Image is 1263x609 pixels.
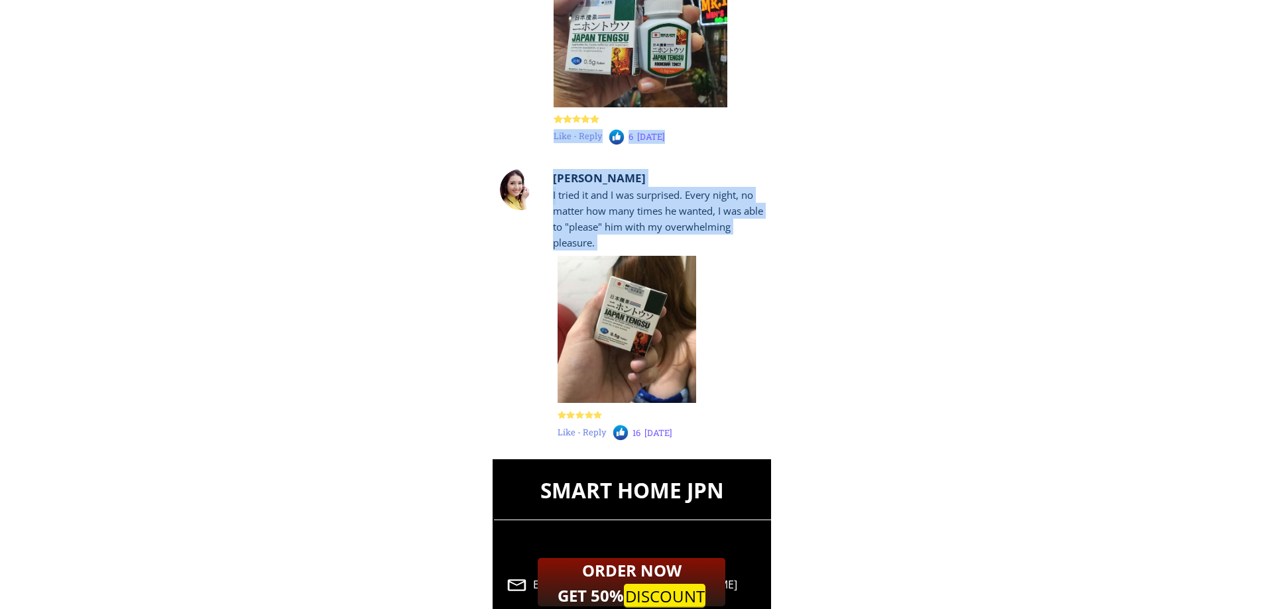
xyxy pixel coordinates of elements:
mark: DISCOUNT [624,584,708,608]
div: 6 [DATE] [629,130,723,144]
div: SMART HOME JPN [493,474,772,508]
div: I tried it and I was surprised. Every night, no matter how many times he wanted, I was able to "p... [553,187,766,250]
div: 16 [DATE] [632,426,727,440]
div: Like - Reply [554,129,648,143]
div: Like - Reply [558,425,652,439]
div: [PERSON_NAME] [553,169,678,205]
